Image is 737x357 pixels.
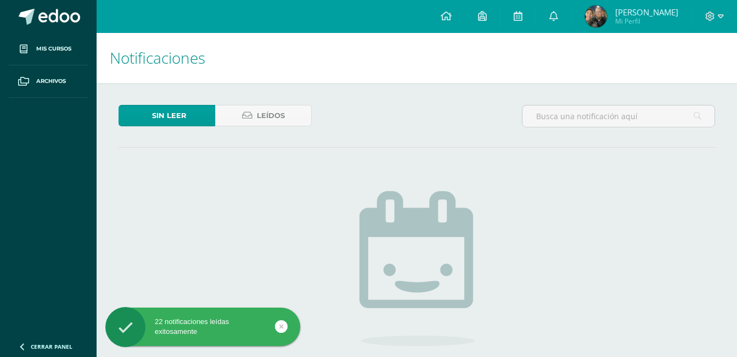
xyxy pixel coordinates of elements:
div: 22 notificaciones leídas exitosamente [105,317,300,337]
span: Leídos [257,105,285,126]
span: Mis cursos [36,44,71,53]
a: Leídos [215,105,312,126]
span: [PERSON_NAME] [615,7,678,18]
img: 5e8b3cff9a2e63e16232c679b083e08f.png [585,5,607,27]
span: Notificaciones [110,47,205,68]
span: Sin leer [152,105,187,126]
img: no_activities.png [359,191,475,346]
span: Mi Perfil [615,16,678,26]
span: Cerrar panel [31,343,72,350]
a: Archivos [9,65,88,98]
a: Mis cursos [9,33,88,65]
a: Sin leer [119,105,215,126]
span: Archivos [36,77,66,86]
input: Busca una notificación aquí [522,105,715,127]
